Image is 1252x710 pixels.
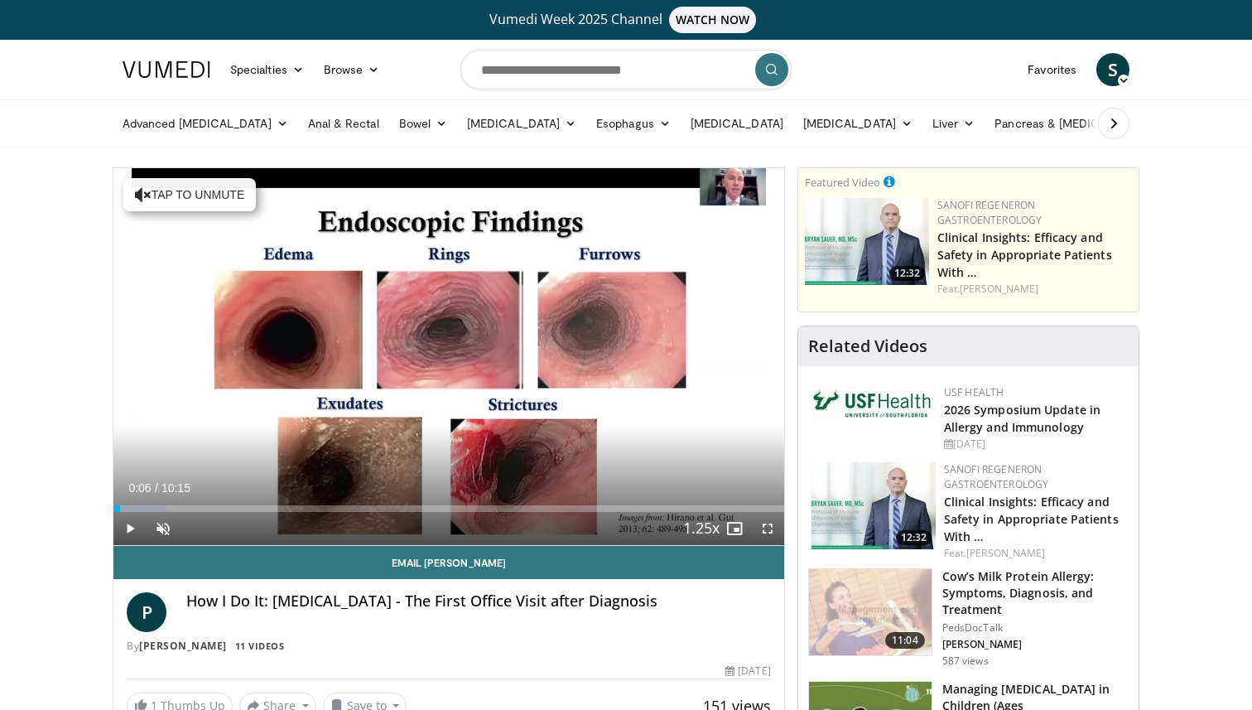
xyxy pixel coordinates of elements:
a: Sanofi Regeneron Gastroenterology [944,462,1049,491]
img: bf9ce42c-6823-4735-9d6f-bc9dbebbcf2c.png.150x105_q85_crop-smart_upscale.jpg [811,462,936,549]
p: [PERSON_NAME] [942,638,1129,651]
a: Specialties [220,53,314,86]
span: 0:06 [128,481,151,495]
a: [MEDICAL_DATA] [793,107,922,140]
a: Clinical Insights: Efficacy and Safety in Appropriate Patients With … [944,494,1119,544]
span: 12:32 [896,530,932,545]
span: 11:04 [885,632,925,649]
img: 6ba8804a-8538-4002-95e7-a8f8012d4a11.png.150x105_q85_autocrop_double_scale_upscale_version-0.2.jpg [811,385,936,422]
a: 11:04 Cow’s Milk Protein Allergy: Symptoms, Diagnosis, and Treatment PedsDocTalk [PERSON_NAME] 58... [808,568,1129,668]
h3: Cow’s Milk Protein Allergy: Symptoms, Diagnosis, and Treatment [942,568,1129,618]
a: 2026 Symposium Update in Allergy and Immunology [944,402,1100,435]
p: 587 views [942,654,989,668]
a: Email [PERSON_NAME] [113,546,784,579]
span: 10:15 [161,481,190,495]
div: Progress Bar [113,505,784,512]
img: VuMedi Logo [123,61,210,78]
a: 12:32 [805,198,929,285]
a: Liver [922,107,985,140]
button: Playback Rate [685,512,718,545]
img: bf9ce42c-6823-4735-9d6f-bc9dbebbcf2c.png.150x105_q85_crop-smart_upscale.jpg [805,198,929,285]
a: USF Health [944,385,1004,399]
a: [PERSON_NAME] [139,639,227,653]
a: Clinical Insights: Efficacy and Safety in Appropriate Patients With … [937,229,1112,280]
a: [PERSON_NAME] [960,282,1038,296]
a: [MEDICAL_DATA] [681,107,793,140]
div: Feat. [937,282,1132,297]
input: Search topics, interventions [460,50,792,89]
a: Anal & Rectal [298,107,389,140]
a: S [1096,53,1129,86]
p: PedsDocTalk [942,621,1129,635]
a: Esophagus [586,107,681,140]
div: By [127,639,771,654]
a: Sanofi Regeneron Gastroenterology [937,198,1043,227]
span: 12:32 [889,266,925,281]
a: 11 Videos [229,639,290,653]
h4: How I Do It: [MEDICAL_DATA] - The First Office Visit after Diagnosis [186,592,771,611]
button: Tap to unmute [123,178,256,211]
button: Fullscreen [751,512,784,545]
a: Advanced [MEDICAL_DATA] [113,107,298,140]
a: P [127,592,166,632]
a: Bowel [389,107,457,140]
a: 12:32 [811,462,936,549]
div: [DATE] [725,664,770,679]
span: / [155,481,158,495]
button: Play [113,512,147,545]
video-js: Video Player [113,168,784,546]
small: Featured Video [805,175,880,190]
h4: Related Videos [808,336,927,356]
button: Unmute [147,512,180,545]
div: Feat. [944,546,1125,561]
img: a277380e-40b7-4f15-ab00-788b20d9d5d9.150x105_q85_crop-smart_upscale.jpg [809,569,932,655]
a: Vumedi Week 2025 ChannelWATCH NOW [125,7,1127,33]
a: Favorites [1018,53,1086,86]
div: [DATE] [944,437,1125,452]
button: Enable picture-in-picture mode [718,512,751,545]
span: WATCH NOW [669,7,757,33]
a: [MEDICAL_DATA] [457,107,586,140]
a: Pancreas & [MEDICAL_DATA] [985,107,1178,140]
a: [PERSON_NAME] [966,546,1045,560]
a: Browse [314,53,390,86]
